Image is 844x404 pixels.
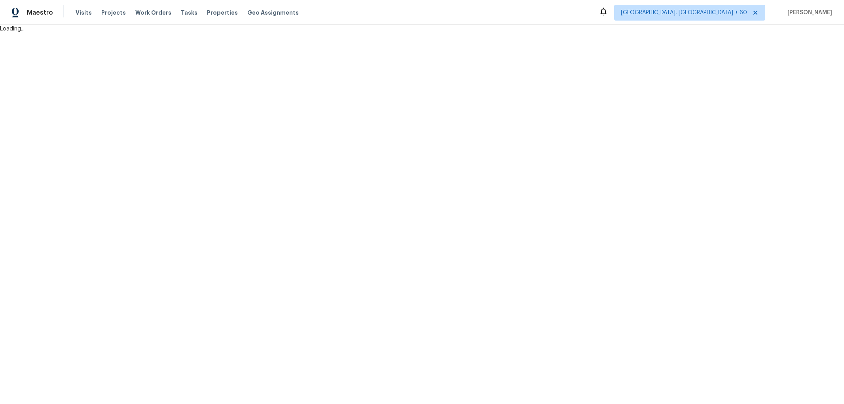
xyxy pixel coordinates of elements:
span: Projects [101,9,126,17]
span: Maestro [27,9,53,17]
span: [GEOGRAPHIC_DATA], [GEOGRAPHIC_DATA] + 60 [621,9,747,17]
span: [PERSON_NAME] [784,9,832,17]
span: Geo Assignments [247,9,299,17]
span: Visits [76,9,92,17]
span: Work Orders [135,9,171,17]
span: Properties [207,9,238,17]
span: Tasks [181,10,197,15]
